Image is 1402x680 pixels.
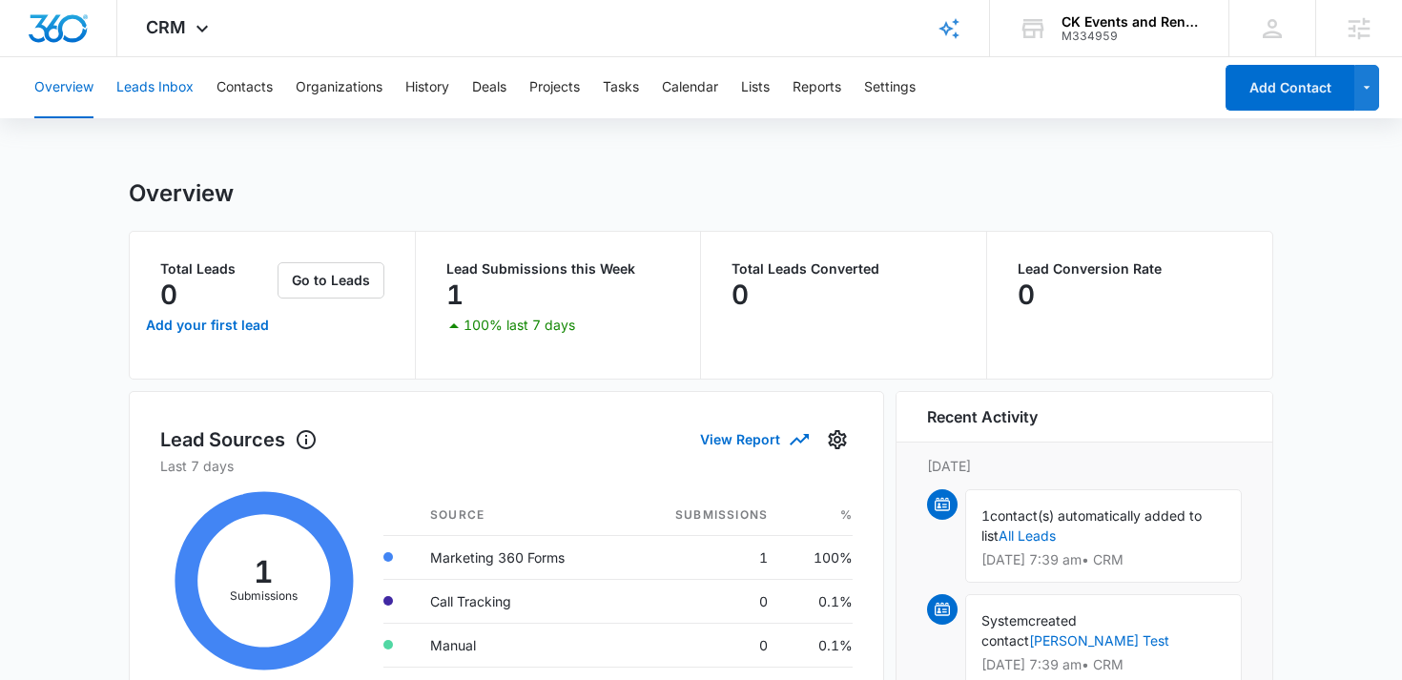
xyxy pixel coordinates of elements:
[1226,65,1354,111] button: Add Contact
[981,658,1226,671] p: [DATE] 7:39 am • CRM
[999,527,1056,544] a: All Leads
[927,456,1242,476] p: [DATE]
[529,57,580,118] button: Projects
[405,57,449,118] button: History
[626,535,783,579] td: 1
[146,17,186,37] span: CRM
[981,507,1202,544] span: contact(s) automatically added to list
[160,425,318,454] h1: Lead Sources
[1018,262,1243,276] p: Lead Conversion Rate
[927,405,1038,428] h6: Recent Activity
[160,279,177,310] p: 0
[981,612,1028,628] span: System
[446,279,464,310] p: 1
[626,495,783,536] th: Submissions
[732,262,956,276] p: Total Leads Converted
[415,495,626,536] th: Source
[793,57,841,118] button: Reports
[822,424,853,455] button: Settings
[783,535,853,579] td: 100%
[626,623,783,667] td: 0
[472,57,506,118] button: Deals
[741,57,770,118] button: Lists
[278,272,384,288] a: Go to Leads
[783,623,853,667] td: 0.1%
[603,57,639,118] button: Tasks
[1029,632,1169,649] a: [PERSON_NAME] Test
[160,262,274,276] p: Total Leads
[34,57,93,118] button: Overview
[864,57,916,118] button: Settings
[783,495,853,536] th: %
[662,57,718,118] button: Calendar
[278,262,384,299] button: Go to Leads
[216,57,273,118] button: Contacts
[129,179,234,208] h1: Overview
[626,579,783,623] td: 0
[700,422,807,456] button: View Report
[116,57,194,118] button: Leads Inbox
[1062,30,1201,43] div: account id
[446,262,670,276] p: Lead Submissions this Week
[160,456,853,476] p: Last 7 days
[1018,279,1035,310] p: 0
[981,507,990,524] span: 1
[415,535,626,579] td: Marketing 360 Forms
[732,279,749,310] p: 0
[296,57,382,118] button: Organizations
[981,612,1077,649] span: created contact
[981,553,1226,567] p: [DATE] 7:39 am • CRM
[415,579,626,623] td: Call Tracking
[1062,14,1201,30] div: account name
[464,319,575,332] p: 100% last 7 days
[141,302,274,348] a: Add your first lead
[783,579,853,623] td: 0.1%
[415,623,626,667] td: Manual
